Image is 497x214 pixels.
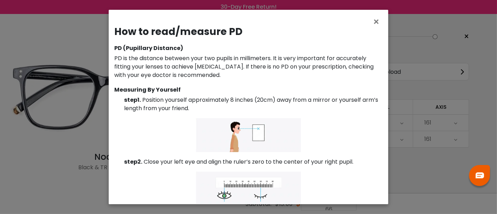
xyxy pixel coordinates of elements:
[476,172,484,178] img: chat
[114,26,383,38] h3: How to read/measure PD
[124,96,378,112] span: Position yourself approximately 8 inches (20cm) away from a mirror or yourself arm’s length from ...
[114,54,383,79] p: PD is the distance between your two pupils in millimeters. It is very important for accurately fi...
[114,86,383,93] h6: Measuring By Yourself
[114,45,383,51] h6: PD (Pupillary Distance)
[196,172,301,206] img: 1554867376842025662.png
[373,15,383,27] button: Close
[144,158,353,166] span: Close your left eye and align the ruler’s zero to the center of your right pupil.
[196,118,301,152] img: 1554867363006041784.png
[124,96,141,104] span: step1.
[373,14,383,29] span: ×
[124,158,142,166] span: step2.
